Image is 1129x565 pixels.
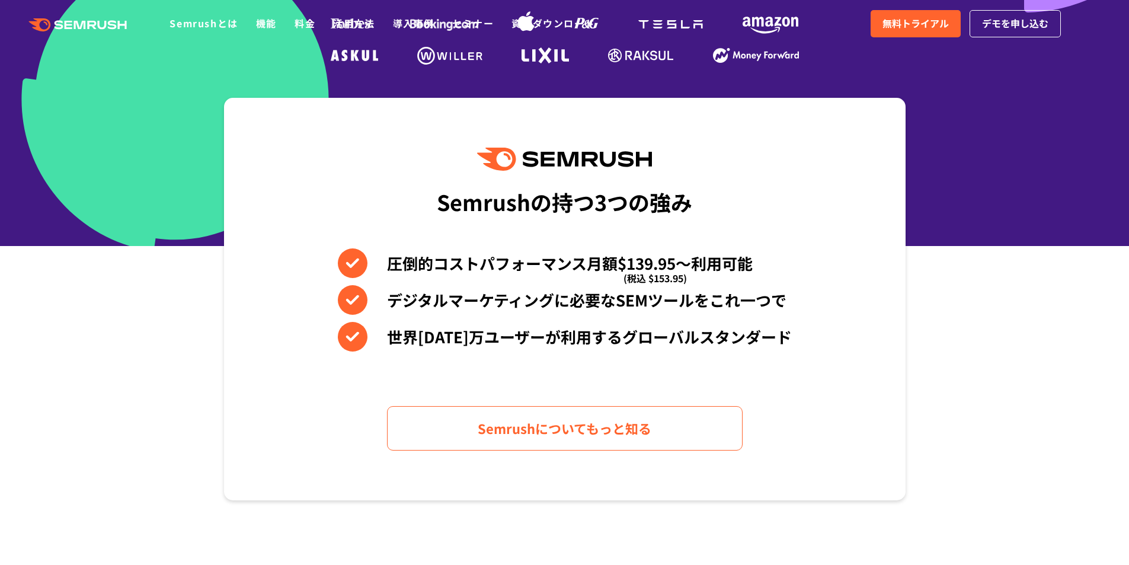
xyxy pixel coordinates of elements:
span: 無料トライアル [882,16,949,31]
img: Semrush [477,148,651,171]
a: 資料ダウンロード [511,16,595,30]
div: Semrushの持つ3つの強み [437,180,692,224]
a: デモを申し込む [970,10,1061,37]
a: 料金 [295,16,315,30]
span: (税込 $153.95) [623,263,687,293]
a: Semrushについてもっと知る [387,406,743,451]
li: 圧倒的コストパフォーマンス月額$139.95〜利用可能 [338,248,792,278]
a: 機能 [256,16,277,30]
a: Semrushとは [169,16,238,30]
span: Semrushについてもっと知る [478,418,651,439]
a: セミナー [452,16,494,30]
a: 導入事例 [393,16,434,30]
li: 世界[DATE]万ユーザーが利用するグローバルスタンダード [338,322,792,352]
li: デジタルマーケティングに必要なSEMツールをこれ一つで [338,285,792,315]
span: デモを申し込む [982,16,1048,31]
a: 活用方法 [333,16,375,30]
a: 無料トライアル [871,10,961,37]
